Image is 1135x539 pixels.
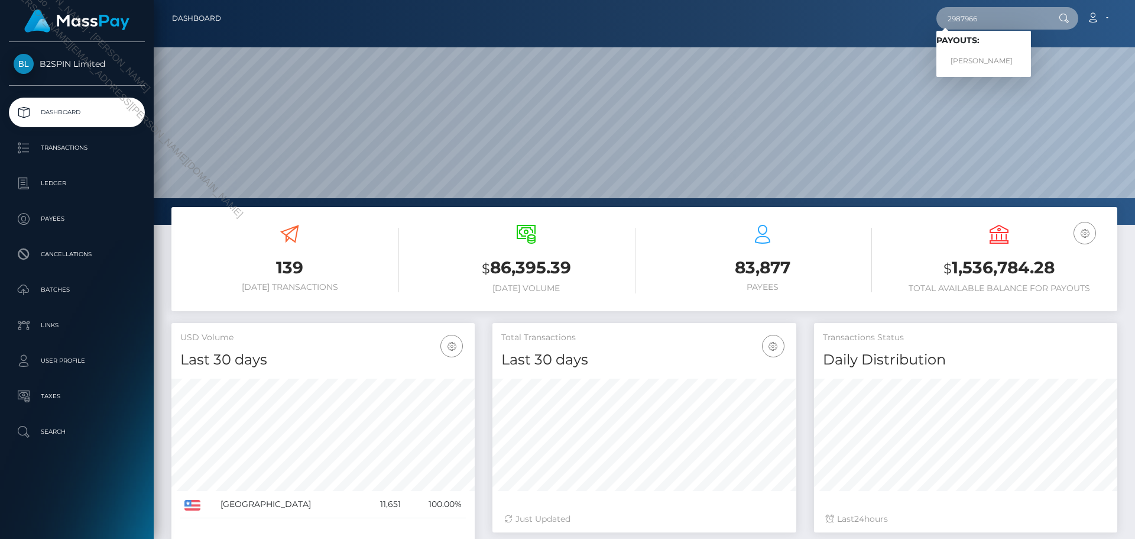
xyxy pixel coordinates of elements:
[24,9,129,33] img: MassPay Logo
[417,256,635,280] h3: 86,395.39
[172,6,221,31] a: Dashboard
[482,260,490,277] small: $
[9,346,145,376] a: User Profile
[826,513,1105,525] div: Last hours
[405,491,466,518] td: 100.00%
[9,382,145,411] a: Taxes
[14,175,140,192] p: Ledger
[180,350,466,370] h4: Last 30 days
[9,240,145,269] a: Cancellations
[417,283,635,293] h6: [DATE] Volume
[362,491,404,518] td: 11,651
[14,246,140,263] p: Cancellations
[14,139,140,157] p: Transactions
[823,332,1108,344] h5: Transactions Status
[14,352,140,370] p: User Profile
[823,350,1108,370] h4: Daily Distribution
[653,282,872,292] h6: Payees
[180,332,466,344] h5: USD Volume
[943,260,952,277] small: $
[854,514,864,524] span: 24
[14,388,140,405] p: Taxes
[184,500,200,511] img: US.png
[14,317,140,334] p: Links
[890,256,1108,280] h3: 1,536,784.28
[14,423,140,441] p: Search
[14,54,34,74] img: B2SPIN Limited
[216,491,362,518] td: [GEOGRAPHIC_DATA]
[14,104,140,121] p: Dashboard
[9,169,145,198] a: Ledger
[936,35,1031,46] h6: Payouts:
[180,282,399,292] h6: [DATE] Transactions
[9,98,145,127] a: Dashboard
[936,50,1031,72] a: [PERSON_NAME]
[180,256,399,279] h3: 139
[501,332,787,344] h5: Total Transactions
[936,7,1048,30] input: Search...
[9,275,145,305] a: Batches
[653,256,872,279] h3: 83,877
[9,204,145,234] a: Payees
[14,281,140,299] p: Batches
[14,210,140,228] p: Payees
[9,417,145,447] a: Search
[890,283,1108,293] h6: Total Available Balance for Payouts
[501,350,787,370] h4: Last 30 days
[9,59,145,69] span: B2SPIN Limited
[9,133,145,163] a: Transactions
[9,311,145,340] a: Links
[504,513,784,525] div: Just Updated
